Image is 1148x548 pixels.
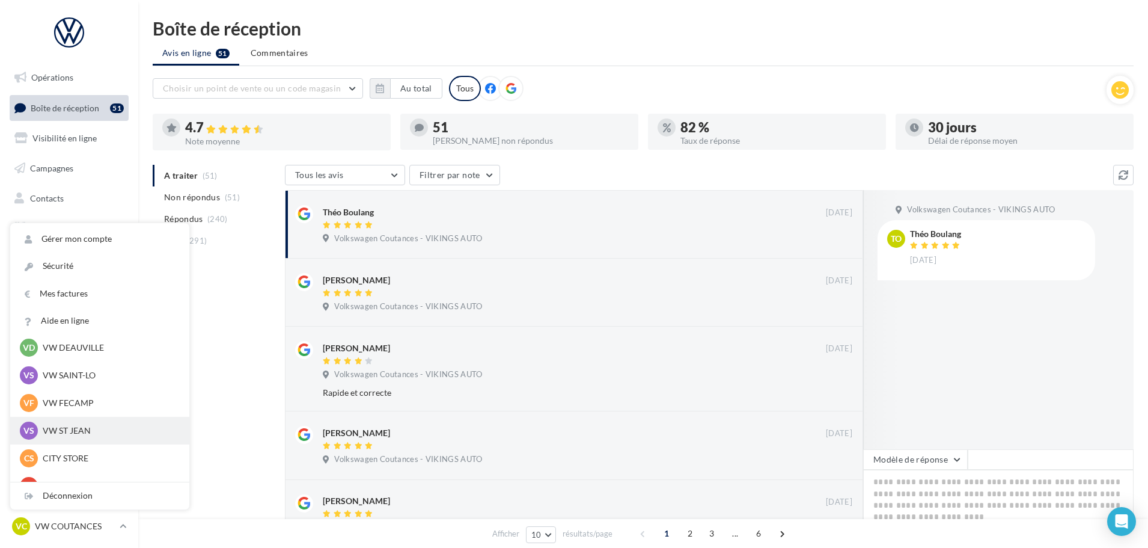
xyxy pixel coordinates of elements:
span: To [891,233,902,245]
span: 3 [702,524,721,543]
span: Tous les avis [295,170,344,180]
span: VP [23,480,35,492]
a: Campagnes [7,156,131,181]
span: Non répondus [164,191,220,203]
p: CITY STORE [43,452,175,464]
span: Choisir un point de vente ou un code magasin [163,83,341,93]
span: Opérations [31,72,73,82]
div: [PERSON_NAME] [323,495,390,507]
span: Contacts [30,192,64,203]
span: Volkswagen Coutances - VIKINGS AUTO [334,233,482,244]
span: 1 [657,524,676,543]
a: Campagnes DataOnDemand [7,315,131,351]
p: VW DEAUVILLE [43,342,175,354]
span: [DATE] [910,255,936,266]
div: Rapide et correcte [323,387,774,399]
span: Visibilité en ligne [32,133,97,143]
div: [PERSON_NAME] non répondus [433,137,629,145]
p: VW ST JEAN [43,425,175,437]
span: Campagnes [30,163,73,173]
button: Choisir un point de vente ou un code magasin [153,78,363,99]
span: VD [23,342,35,354]
a: Boîte de réception51 [7,95,131,121]
div: 51 [110,103,124,113]
span: Volkswagen Coutances - VIKINGS AUTO [334,369,482,380]
span: résultats/page [563,528,612,540]
span: [DATE] [826,497,852,508]
button: Tous les avis [285,165,405,185]
div: 30 jours [928,121,1124,134]
p: VW SAINT-LO [43,369,175,381]
button: Filtrer par note [409,165,500,185]
p: VW FECAMP [43,397,175,409]
div: Taux de réponse [680,137,876,145]
span: VC [16,520,27,532]
span: Volkswagen Coutances - VIKINGS AUTO [334,454,482,465]
div: Déconnexion [10,482,189,510]
span: ... [725,524,745,543]
button: Au total [370,78,442,99]
a: Mes factures [10,280,189,307]
span: VS [23,369,34,381]
a: Opérations [7,65,131,90]
div: 82 % [680,121,876,134]
span: Boîte de réception [31,102,99,112]
span: VS [23,425,34,437]
div: 4.7 [185,121,381,135]
span: Répondus [164,213,203,225]
a: Médiathèque [7,215,131,241]
span: 2 [680,524,700,543]
div: Tous [449,76,481,101]
span: [DATE] [826,428,852,439]
div: [PERSON_NAME] [323,342,390,354]
span: [DATE] [826,208,852,218]
a: Calendrier [7,245,131,271]
a: Aide en ligne [10,307,189,334]
span: Commentaires [251,47,308,59]
a: PLV et print personnalisable [7,276,131,311]
p: VW PONT AUDEMER [43,480,175,492]
a: VC VW COUTANCES [10,515,129,538]
span: Volkswagen Coutances - VIKINGS AUTO [907,205,1055,215]
a: Contacts [7,186,131,211]
span: CS [24,452,34,464]
button: Modèle de réponse [863,449,968,470]
div: Note moyenne [185,137,381,146]
div: Délai de réponse moyen [928,137,1124,145]
span: (291) [187,236,207,245]
span: [DATE] [826,276,852,286]
div: 51 [433,121,629,134]
span: VF [23,397,34,409]
span: 10 [531,530,542,540]
div: [PERSON_NAME] [323,427,390,439]
span: Afficher [492,528,519,540]
button: 10 [526,526,557,543]
a: Visibilité en ligne [7,126,131,151]
button: Au total [390,78,442,99]
span: 6 [749,524,768,543]
span: [DATE] [826,343,852,354]
span: (51) [225,192,240,202]
a: Gérer mon compte [10,226,189,253]
div: Théo Boulang [323,206,374,218]
div: Open Intercom Messenger [1107,507,1136,536]
div: Boîte de réception [153,19,1134,37]
a: Sécurité [10,253,189,280]
div: [PERSON_NAME] [323,274,390,286]
div: Théo Boulang [910,230,963,238]
p: VW COUTANCES [35,520,115,532]
span: Volkswagen Coutances - VIKINGS AUTO [334,301,482,312]
span: (240) [207,214,228,224]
